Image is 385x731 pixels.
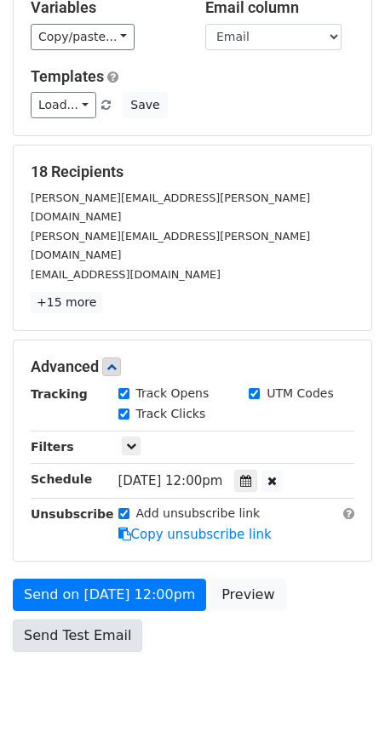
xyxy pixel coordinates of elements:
[31,387,88,401] strong: Tracking
[31,163,354,181] h5: 18 Recipients
[267,385,333,403] label: UTM Codes
[31,268,221,281] small: [EMAIL_ADDRESS][DOMAIN_NAME]
[13,579,206,611] a: Send on [DATE] 12:00pm
[136,505,261,523] label: Add unsubscribe link
[31,472,92,486] strong: Schedule
[31,24,135,50] a: Copy/paste...
[31,440,74,454] strong: Filters
[31,92,96,118] a: Load...
[31,67,104,85] a: Templates
[31,357,354,376] h5: Advanced
[210,579,285,611] a: Preview
[13,620,142,652] a: Send Test Email
[31,191,310,224] small: [PERSON_NAME][EMAIL_ADDRESS][PERSON_NAME][DOMAIN_NAME]
[118,527,272,542] a: Copy unsubscribe link
[136,405,206,423] label: Track Clicks
[31,230,310,262] small: [PERSON_NAME][EMAIL_ADDRESS][PERSON_NAME][DOMAIN_NAME]
[123,92,167,118] button: Save
[31,507,114,521] strong: Unsubscribe
[136,385,210,403] label: Track Opens
[31,292,102,313] a: +15 more
[300,649,385,731] iframe: Chat Widget
[118,473,223,488] span: [DATE] 12:00pm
